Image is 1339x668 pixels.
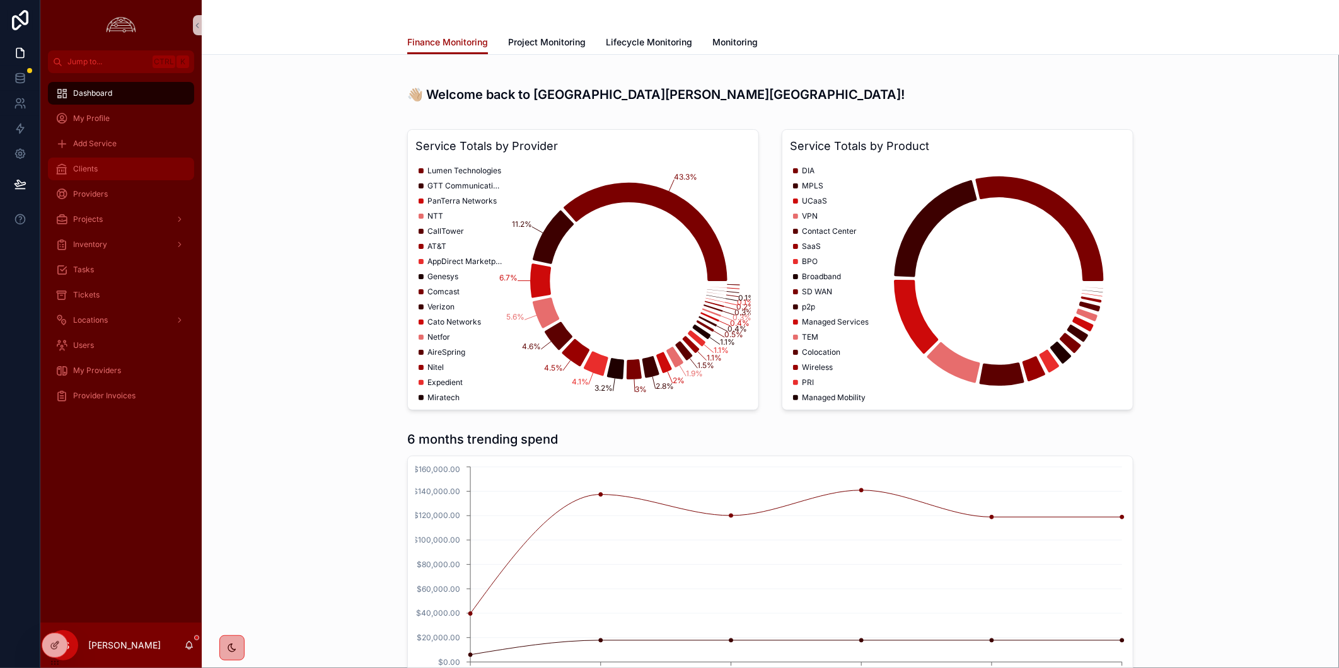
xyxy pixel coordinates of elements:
a: Project Monitoring [508,31,586,56]
tspan: 43.3% [675,172,698,181]
span: VPN [802,211,818,221]
a: Add Service [48,132,194,155]
span: Managed Services [802,317,869,327]
span: Genesys [427,272,458,282]
span: Tickets [73,290,100,300]
span: AireSpring [427,347,465,357]
span: Inventory [73,239,107,250]
tspan: 6.7% [499,273,518,282]
tspan: 0.3% [734,308,753,317]
tspan: $140,000.00 [413,487,460,496]
span: Netfor [427,332,450,342]
span: Locations [73,315,108,325]
span: Clients [73,164,98,174]
span: Project Monitoring [508,36,586,49]
a: Locations [48,309,194,331]
span: GTT Communications [427,181,503,191]
tspan: 0.2% [736,302,755,311]
a: Dashboard [48,82,194,105]
tspan: 1.1% [720,337,735,347]
div: chart [415,160,751,402]
span: Monitoring [712,36,758,49]
a: Provider Invoices [48,384,194,407]
span: Nitel [427,362,444,372]
tspan: $20,000.00 [417,633,460,642]
button: Jump to...CtrlK [48,50,194,73]
tspan: 0.4% [728,324,748,333]
span: Projects [73,214,103,224]
a: Lifecycle Monitoring [606,31,692,56]
tspan: $120,000.00 [414,511,460,521]
a: Tasks [48,258,194,281]
span: MPLS [802,181,823,191]
span: Managed Mobility [802,393,866,403]
tspan: 4.6% [522,342,541,351]
tspan: 2% [673,376,685,385]
span: Broadband [802,272,841,282]
span: Lifecycle Monitoring [606,36,692,49]
span: Provider Invoices [73,391,136,401]
tspan: 0.3% [733,313,751,322]
span: BPO [802,256,818,267]
h1: 6 months trending spend [407,430,558,448]
a: Users [48,334,194,357]
a: Clients [48,158,194,180]
span: AppDirect Marketplace [427,256,503,267]
tspan: 4.1% [572,377,589,386]
span: My Providers [73,366,121,376]
span: SaaS [802,241,821,251]
a: Inventory [48,233,194,256]
span: Colocation [802,347,840,357]
span: UCaaS [802,196,827,206]
a: My Providers [48,359,194,382]
span: Verizon [427,302,455,312]
span: Users [73,340,94,350]
tspan: 2.8% [656,381,674,391]
span: Cato Networks [427,317,481,327]
h3: Service Totals by Provider [415,137,751,155]
tspan: 11.2% [512,219,532,229]
tspan: 3% [635,384,647,394]
a: Monitoring [712,31,758,56]
span: Contact Center [802,226,857,236]
span: Tasks [73,265,94,275]
span: Dashboard [73,88,112,98]
tspan: $100,000.00 [413,535,460,544]
span: Jump to... [67,57,148,67]
tspan: 4.5% [544,363,563,372]
span: K [178,57,188,67]
tspan: 0.1% [738,297,755,307]
h3: 👋🏼 Welcome back to [GEOGRAPHIC_DATA][PERSON_NAME][GEOGRAPHIC_DATA]! [407,85,1133,104]
tspan: 5.6% [506,313,525,322]
tspan: $80,000.00 [417,560,460,569]
tspan: $0.00 [438,657,460,667]
span: p2p [802,302,815,312]
span: AT&T [427,241,446,251]
span: Expedient [427,377,463,388]
tspan: 1.1% [714,345,729,355]
tspan: 1.9% [686,369,703,378]
div: scrollable content [40,73,202,423]
tspan: $40,000.00 [416,608,460,618]
span: Ctrl [153,55,175,68]
span: Wireless [802,362,833,372]
img: App logo [103,15,139,35]
tspan: $60,000.00 [417,584,460,594]
tspan: 0.4% [731,318,750,328]
span: My Profile [73,113,110,124]
span: Miratech [427,393,460,403]
div: chart [790,160,1125,402]
span: CallTower [427,226,464,236]
span: PRI [802,377,814,388]
a: Tickets [48,284,194,306]
tspan: $160,000.00 [414,464,460,474]
span: Lumen Technologies [427,166,501,176]
a: Finance Monitoring [407,31,488,55]
tspan: 1.5% [698,360,715,370]
tspan: 0.1% [738,293,755,302]
span: Providers [73,189,108,199]
span: NTT [427,211,443,221]
span: TEM [802,332,818,342]
tspan: 3.2% [595,383,613,393]
a: My Profile [48,107,194,130]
